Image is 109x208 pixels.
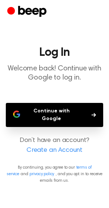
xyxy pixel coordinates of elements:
a: privacy policy [29,172,54,176]
h1: Log In [6,47,103,58]
p: Don’t have an account? [6,136,103,155]
button: Continue with Google [6,103,103,127]
p: By continuing, you agree to our and , and you opt in to receive emails from us. [6,164,103,184]
a: Beep [7,5,48,19]
a: Create an Account [7,146,102,155]
p: Welcome back! Continue with Google to log in. [6,64,103,82]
